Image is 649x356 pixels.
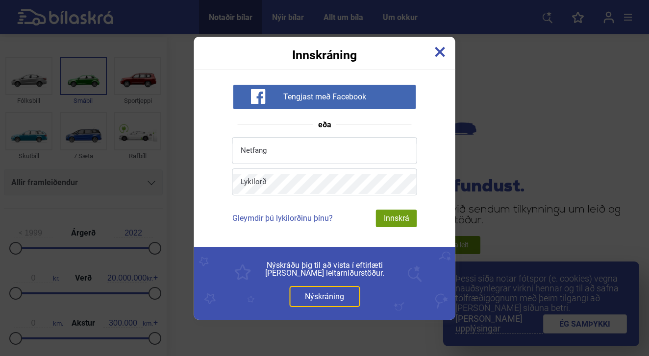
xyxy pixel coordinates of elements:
a: Tengjast með Facebook [233,92,416,101]
span: eða [313,121,336,129]
img: close-x.svg [435,47,446,57]
span: Tengjast með Facebook [283,92,366,102]
span: Nýskráðu þig til að vista í eftirlæti [PERSON_NAME] leitarniðurstöður. [216,261,433,277]
a: Nýskráning [289,286,360,307]
div: Innskrá [376,210,417,227]
img: facebook-white-icon.svg [250,89,265,104]
a: Gleymdir þú lykilorðinu þínu? [232,214,333,223]
div: Innskráning [194,37,455,61]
